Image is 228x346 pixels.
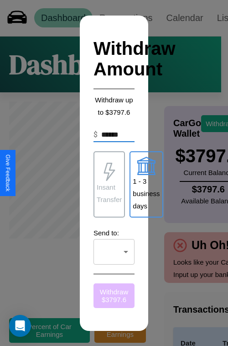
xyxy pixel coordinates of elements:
[93,29,135,89] h2: Withdraw Amount
[93,94,135,118] p: Withdraw up to $ 3797.6
[93,283,135,308] button: Withdraw $3797.6
[133,175,160,212] p: 1 - 3 business days
[9,315,31,337] div: Open Intercom Messenger
[93,129,98,140] p: $
[5,154,11,192] div: Give Feedback
[93,227,135,239] p: Send to:
[97,181,122,206] p: Insant Transfer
